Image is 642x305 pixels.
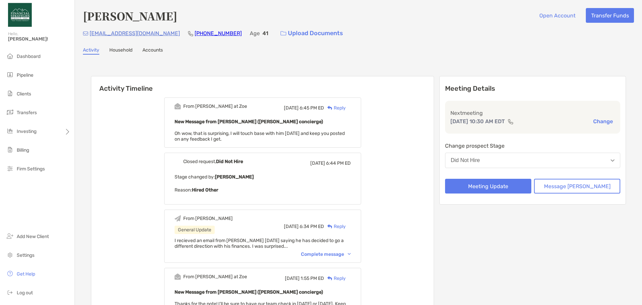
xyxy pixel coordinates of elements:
[17,290,33,296] span: Log out
[6,127,14,135] img: investing icon
[17,166,45,172] span: Firm Settings
[324,275,346,282] div: Reply
[281,31,286,36] img: button icon
[262,29,268,37] p: 41
[17,110,37,116] span: Transfers
[17,147,29,153] span: Billing
[508,119,514,124] img: communication type
[6,251,14,259] img: settings icon
[188,31,193,36] img: Phone Icon
[6,270,14,278] img: get-help icon
[586,8,634,23] button: Transfer Funds
[6,71,14,79] img: pipeline icon
[6,89,14,97] img: clients icon
[17,252,34,258] span: Settings
[324,223,346,230] div: Reply
[300,105,324,111] span: 6:45 PM ED
[183,216,233,221] div: From [PERSON_NAME]
[445,179,531,194] button: Meeting Update
[6,288,14,296] img: logout icon
[142,47,163,55] a: Accounts
[175,289,323,295] b: New Message from [PERSON_NAME] ([PERSON_NAME] concierge)
[215,174,254,180] b: [PERSON_NAME]
[250,29,260,37] p: Age
[17,271,35,277] span: Get Help
[450,117,505,126] p: [DATE] 10:30 AM EDT
[327,224,332,229] img: Reply icon
[285,276,300,281] span: [DATE]
[17,72,33,78] span: Pipeline
[83,47,99,55] a: Activity
[192,187,218,193] b: Hired Other
[327,276,332,281] img: Reply icon
[6,108,14,116] img: transfers icon
[300,224,324,229] span: 6:34 PM ED
[450,109,615,117] p: Next meeting
[327,106,332,110] img: Reply icon
[8,36,71,42] span: [PERSON_NAME]!
[591,118,615,125] button: Change
[183,159,243,164] div: Closed request,
[175,119,323,125] b: New Message from [PERSON_NAME] ([PERSON_NAME] concierge)
[175,103,181,109] img: Event icon
[348,253,351,255] img: Chevron icon
[445,153,620,168] button: Did Not Hire
[183,274,247,280] div: From [PERSON_NAME] at Zoe
[6,146,14,154] img: billing icon
[324,104,346,111] div: Reply
[175,274,181,280] img: Event icon
[83,31,88,35] img: Email Icon
[175,131,345,142] span: Oh wow, that is surprising, I will touch base with him [DATE] and keep you posted on any feedback...
[175,238,344,249] span: I recieved an email from [PERSON_NAME] [DATE] saying he has decided to go a different direction w...
[183,103,247,109] div: From [PERSON_NAME] at Zoe
[6,164,14,172] img: firm-settings icon
[195,30,242,36] a: [PHONE_NUMBER]
[175,215,181,222] img: Event icon
[534,8,580,23] button: Open Account
[611,159,615,162] img: Open dropdown arrow
[90,29,180,37] p: [EMAIL_ADDRESS][DOMAIN_NAME]
[301,251,351,257] div: Complete message
[175,186,351,194] p: Reason:
[17,234,49,239] span: Add New Client
[326,160,351,166] span: 6:44 PM ED
[91,76,434,92] h6: Activity Timeline
[276,26,347,41] a: Upload Documents
[17,91,31,97] span: Clients
[175,158,181,165] img: Event icon
[284,224,299,229] span: [DATE]
[284,105,299,111] span: [DATE]
[8,3,32,27] img: Zoe Logo
[175,173,351,181] p: Stage changed by:
[109,47,132,55] a: Household
[175,226,215,234] div: General Update
[17,129,36,134] span: Investing
[6,232,14,240] img: add_new_client icon
[83,8,177,23] h4: [PERSON_NAME]
[445,142,620,150] p: Change prospect Stage
[445,84,620,93] p: Meeting Details
[534,179,620,194] button: Message [PERSON_NAME]
[6,52,14,60] img: dashboard icon
[216,159,243,164] b: Did Not Hire
[17,54,40,59] span: Dashboard
[310,160,325,166] span: [DATE]
[301,276,324,281] span: 1:55 PM ED
[451,157,480,163] div: Did Not Hire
